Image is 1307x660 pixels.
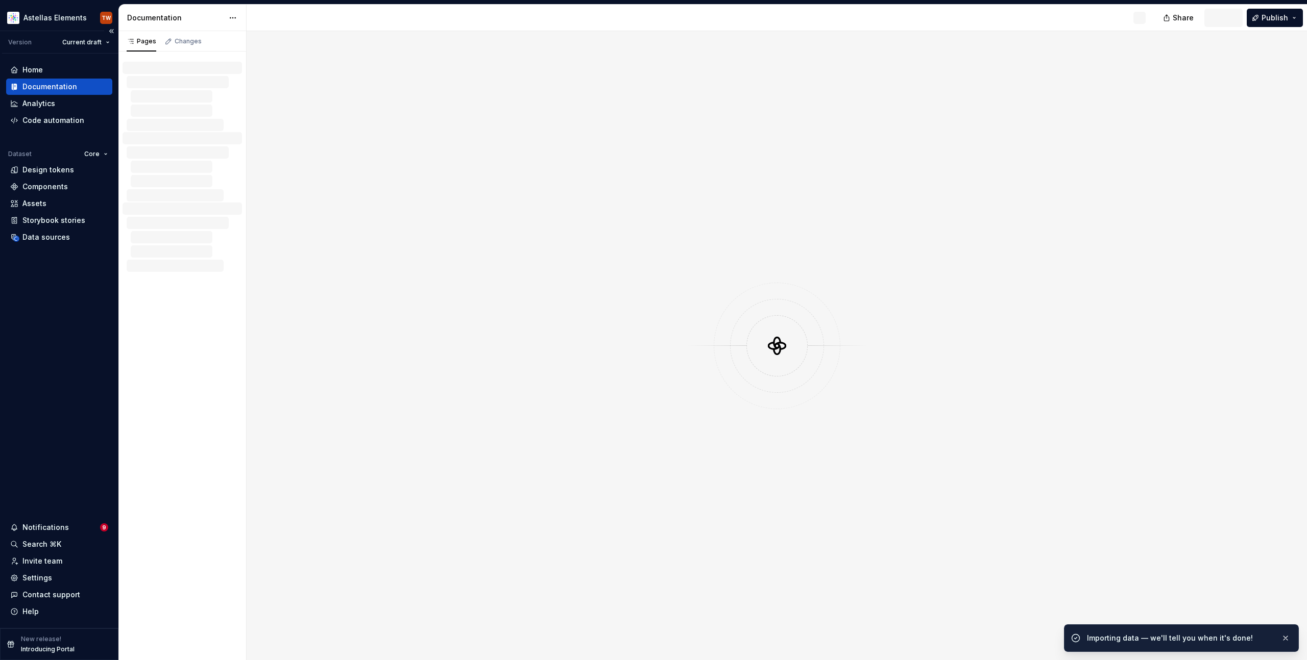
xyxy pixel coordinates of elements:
div: Data sources [22,232,70,242]
div: Astellas Elements [23,13,87,23]
div: Documentation [22,82,77,92]
a: Documentation [6,79,112,95]
p: New release! [21,635,61,643]
button: Notifications9 [6,519,112,536]
button: Core [80,147,112,161]
a: Invite team [6,553,112,569]
button: Collapse sidebar [104,24,118,38]
div: Dataset [8,150,32,158]
span: Publish [1262,13,1288,23]
span: Core [84,150,100,158]
div: Home [22,65,43,75]
a: Assets [6,195,112,212]
button: Astellas ElementsTW [2,7,116,29]
div: Contact support [22,590,80,600]
div: Analytics [22,98,55,109]
div: Design tokens [22,165,74,175]
div: Pages [127,37,156,45]
a: Home [6,62,112,78]
div: Notifications [22,522,69,532]
span: Current draft [62,38,102,46]
span: Share [1173,13,1194,23]
div: Code automation [22,115,84,125]
div: Storybook stories [22,215,85,225]
button: Search ⌘K [6,536,112,552]
a: Analytics [6,95,112,112]
div: Settings [22,573,52,583]
div: Version [8,38,32,46]
div: Components [22,182,68,192]
a: Data sources [6,229,112,245]
a: Components [6,179,112,195]
a: Settings [6,570,112,586]
button: Publish [1247,9,1303,27]
div: Invite team [22,556,62,566]
div: Assets [22,198,46,209]
span: 9 [100,523,108,531]
p: Introducing Portal [21,645,75,653]
a: Design tokens [6,162,112,178]
div: Importing data — we'll tell you when it's done! [1087,633,1273,643]
div: Changes [175,37,202,45]
img: b2369ad3-f38c-46c1-b2a2-f2452fdbdcd2.png [7,12,19,24]
div: Documentation [127,13,224,23]
button: Help [6,603,112,620]
div: TW [102,14,111,22]
button: Current draft [58,35,114,49]
a: Storybook stories [6,212,112,229]
button: Share [1158,9,1200,27]
div: Search ⌘K [22,539,61,549]
button: Contact support [6,587,112,603]
div: Help [22,606,39,617]
a: Code automation [6,112,112,129]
